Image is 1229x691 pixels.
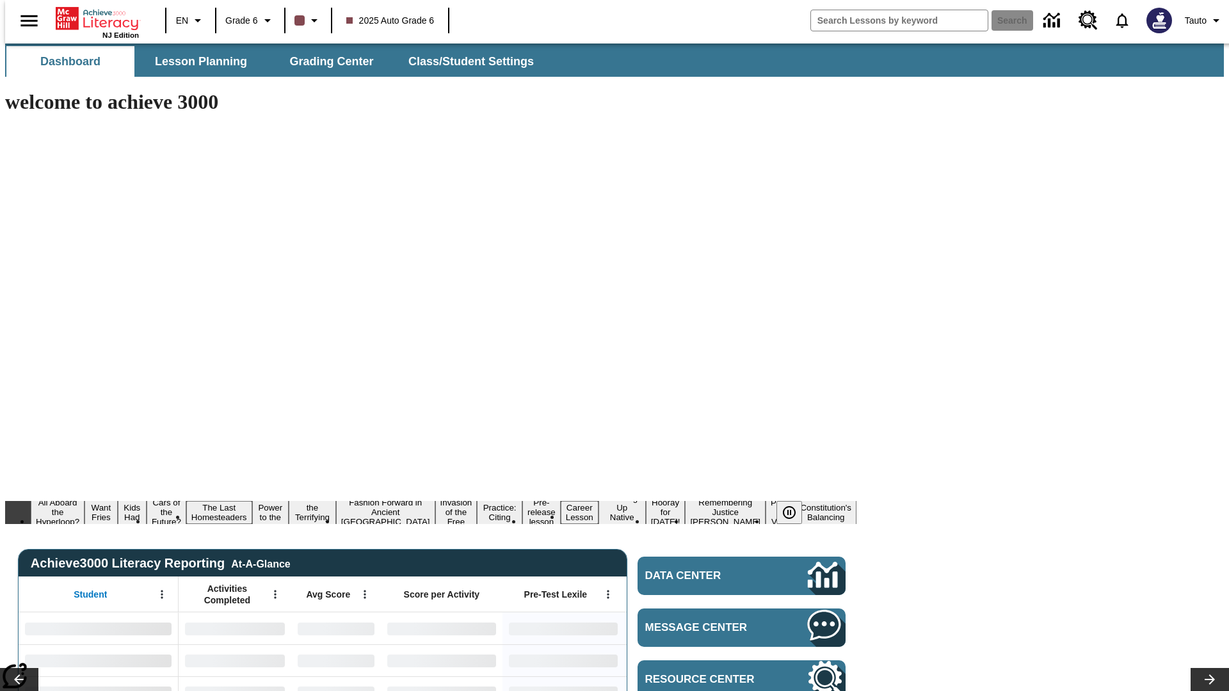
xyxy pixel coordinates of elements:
[645,569,765,582] span: Data Center
[220,9,280,32] button: Grade: Grade 6, Select a grade
[185,583,269,606] span: Activities Completed
[477,491,522,534] button: Slide 10 Mixed Practice: Citing Evidence
[1036,3,1071,38] a: Data Center
[231,556,290,570] div: At-A-Glance
[289,491,336,534] button: Slide 7 Attack of the Terrifying Tomatoes
[561,501,598,524] button: Slide 12 Career Lesson
[56,4,139,39] div: Home
[766,496,795,528] button: Slide 16 Point of View
[40,54,100,69] span: Dashboard
[10,2,48,40] button: Open side menu
[291,612,381,644] div: No Data,
[6,46,134,77] button: Dashboard
[266,585,285,604] button: Open Menu
[522,496,561,528] button: Slide 11 Pre-release lesson
[179,644,291,676] div: No Data,
[404,589,480,600] span: Score per Activity
[524,589,588,600] span: Pre-Test Lexile
[56,6,139,31] a: Home
[398,46,544,77] button: Class/Student Settings
[776,501,802,524] button: Pause
[346,14,435,28] span: 2025 Auto Grade 6
[252,491,289,534] button: Slide 6 Solar Power to the People
[776,501,815,524] div: Pause
[225,14,258,28] span: Grade 6
[147,496,186,528] button: Slide 4 Cars of the Future?
[645,621,769,634] span: Message Center
[1105,4,1139,37] a: Notifications
[289,9,327,32] button: Class color is dark brown. Change class color
[5,46,545,77] div: SubNavbar
[1146,8,1172,33] img: Avatar
[179,612,291,644] div: No Data,
[1180,9,1229,32] button: Profile/Settings
[435,486,478,538] button: Slide 9 The Invasion of the Free CD
[5,44,1224,77] div: SubNavbar
[155,54,247,69] span: Lesson Planning
[408,54,534,69] span: Class/Student Settings
[1191,668,1229,691] button: Lesson carousel, Next
[645,673,769,686] span: Resource Center
[355,585,374,604] button: Open Menu
[31,556,291,571] span: Achieve3000 Literacy Reporting
[685,496,766,528] button: Slide 15 Remembering Justice O'Connor
[291,644,381,676] div: No Data,
[646,496,686,528] button: Slide 14 Hooray for Constitution Day!
[74,589,107,600] span: Student
[289,54,373,69] span: Grading Center
[598,491,646,534] button: Slide 13 Cooking Up Native Traditions
[1071,3,1105,38] a: Resource Center, Will open in new tab
[811,10,988,31] input: search field
[118,482,147,543] button: Slide 3 Dirty Jobs Kids Had To Do
[795,491,856,534] button: Slide 17 The Constitution's Balancing Act
[598,585,618,604] button: Open Menu
[84,482,117,543] button: Slide 2 Do You Want Fries With That?
[1139,4,1180,37] button: Select a new avatar
[170,9,211,32] button: Language: EN, Select a language
[102,31,139,39] span: NJ Edition
[638,557,846,595] a: Data Center
[186,501,252,524] button: Slide 5 The Last Homesteaders
[5,90,856,114] h1: welcome to achieve 3000
[137,46,265,77] button: Lesson Planning
[638,608,846,647] a: Message Center
[268,46,396,77] button: Grading Center
[176,14,188,28] span: EN
[1185,14,1207,28] span: Tauto
[31,496,84,528] button: Slide 1 All Aboard the Hyperloop?
[336,496,435,528] button: Slide 8 Fashion Forward in Ancient Rome
[306,589,350,600] span: Avg Score
[152,585,172,604] button: Open Menu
